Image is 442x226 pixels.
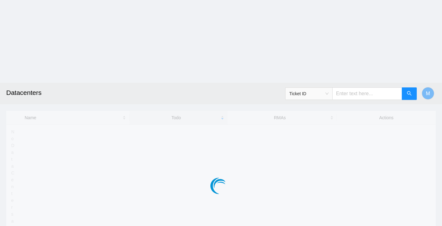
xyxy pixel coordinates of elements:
h2: Datacenters [6,83,307,103]
span: search [407,91,412,97]
input: Enter text here... [332,87,402,100]
span: Ticket ID [289,89,329,98]
span: M [426,90,430,97]
button: M [422,87,434,100]
button: search [402,87,417,100]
